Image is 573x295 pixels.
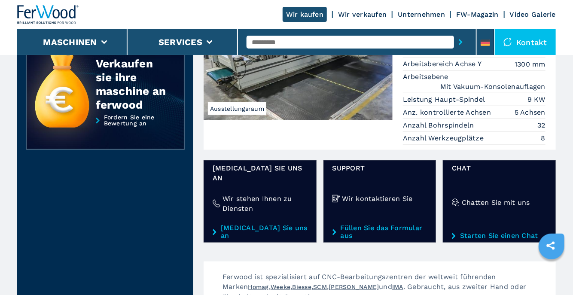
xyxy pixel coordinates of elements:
p: Anz. kontrollierte Achsen [403,108,494,117]
button: Maschinen [43,37,97,47]
img: Wir stehen Ihnen zu Diensten [213,200,220,207]
a: Homag [248,283,269,290]
a: Weeke [271,283,290,290]
a: IMA [392,283,403,290]
a: [MEDICAL_DATA] Sie uns an [213,224,308,240]
h4: Chatten Sie mit uns [462,198,530,207]
a: Füllen Sie das Formular aus [332,224,427,240]
button: Services [158,37,202,47]
span: [MEDICAL_DATA] Sie uns an [213,163,308,183]
h4: Wir stehen Ihnen zu Diensten [222,194,308,213]
p: Arbeitsbereich Achse Y [403,59,484,69]
a: Fordern Sie eine Bewertung an [26,114,185,150]
button: submit-button [454,32,467,52]
a: Wir verkaufen [338,10,387,18]
p: Leistung Haupt-Spindel [403,95,488,104]
h4: Wir kontaktieren Sie [342,194,413,204]
div: Verkaufen sie ihre maschine an ferwood [96,57,167,112]
span: Chat [452,163,547,173]
em: 32 [537,120,546,130]
iframe: Chat [536,256,567,289]
p: Anzahl Bohrspindeln [403,121,476,130]
em: 5 Achsen [515,107,546,117]
a: sharethis [540,235,561,256]
a: FW-Magazin [456,10,499,18]
img: Chatten Sie mit uns [452,199,460,207]
a: Unternehmen [398,10,445,18]
span: Support [332,163,427,173]
em: 8 [541,133,546,143]
span: Ausstellungsraum [208,102,266,115]
a: Starten Sie einen Chat [452,232,547,240]
img: Kontakt [503,38,512,46]
p: Arbeitsebene [403,72,451,82]
img: Wir kontaktieren Sie [332,195,340,203]
a: Wir kaufen [283,7,327,22]
a: Video Galerie [510,10,556,18]
em: Mit Vakuum-Konsolenauflagen [440,82,546,91]
a: [PERSON_NAME] [329,283,379,290]
p: Anzahl Werkzeugplätze [403,134,486,143]
em: 9 KW [527,94,546,104]
div: Kontakt [495,29,556,55]
em: 1300 mm [515,59,546,69]
a: SCM [313,283,327,290]
a: Biesse [293,283,312,290]
img: Ferwood [17,5,79,24]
